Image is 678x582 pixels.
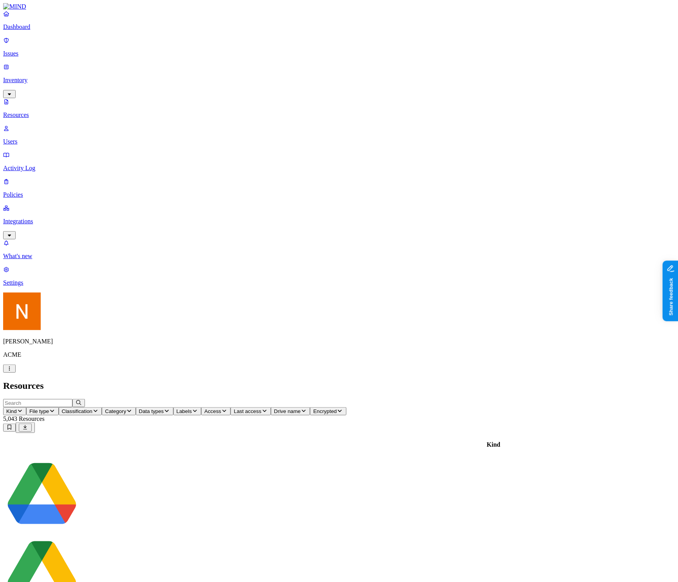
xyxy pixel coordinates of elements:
[3,191,675,198] p: Policies
[3,381,675,391] h2: Resources
[3,351,675,358] p: ACME
[3,178,675,198] a: Policies
[3,3,675,10] a: MIND
[3,3,26,10] img: MIND
[6,408,17,414] span: Kind
[3,338,675,345] p: [PERSON_NAME]
[3,218,675,225] p: Integrations
[3,293,41,330] img: Nitai Mishary
[274,408,301,414] span: Drive name
[3,23,675,31] p: Dashboard
[29,408,49,414] span: File type
[3,415,45,422] span: 5,043 Resources
[313,408,337,414] span: Encrypted
[3,10,675,31] a: Dashboard
[3,77,675,84] p: Inventory
[3,165,675,172] p: Activity Log
[3,239,675,260] a: What's new
[3,253,675,260] p: What's new
[3,279,675,286] p: Settings
[62,408,93,414] span: Classification
[3,151,675,172] a: Activity Log
[177,408,192,414] span: Labels
[4,457,79,532] img: google-drive
[3,266,675,286] a: Settings
[3,111,675,119] p: Resources
[139,408,164,414] span: Data types
[3,399,72,407] input: Search
[204,408,221,414] span: Access
[234,408,261,414] span: Last access
[3,205,675,238] a: Integrations
[3,50,675,57] p: Issues
[3,37,675,57] a: Issues
[105,408,126,414] span: Category
[3,98,675,119] a: Resources
[3,125,675,145] a: Users
[3,138,675,145] p: Users
[3,63,675,97] a: Inventory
